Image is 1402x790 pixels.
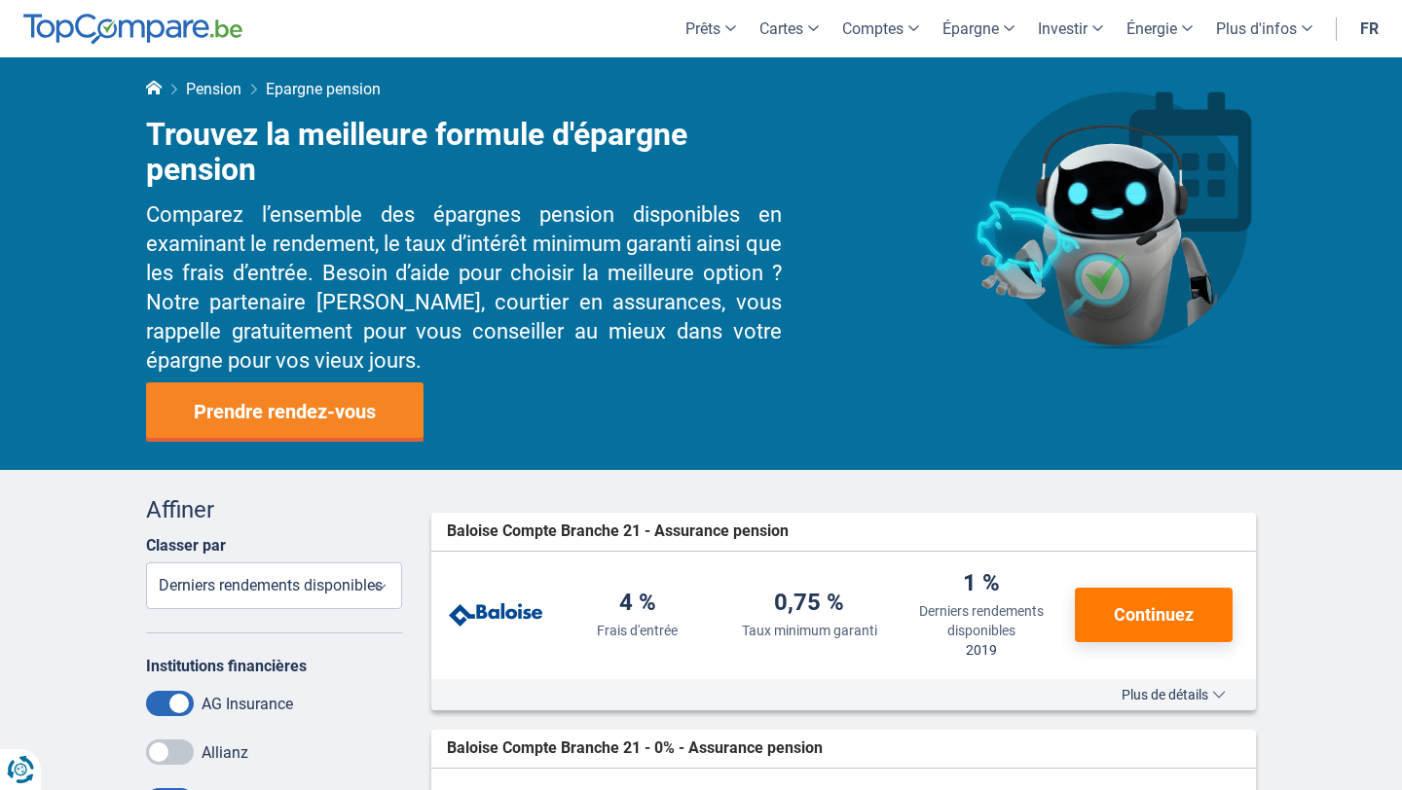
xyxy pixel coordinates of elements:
[1075,588,1233,642] button: Continuez
[146,657,307,675] label: Institutions financières
[597,621,678,640] div: Frais d'entrée
[146,80,162,98] a: Home
[146,382,424,442] a: Prendre rendez-vous
[146,536,226,555] label: Classer par
[1122,688,1226,701] span: Plus de détails
[904,601,1060,640] div: Derniers rendements disponibles
[202,743,248,762] label: Allianz
[619,591,656,617] div: 4 %
[447,737,823,760] span: Baloise Compte Branche 21 - 0% - Assurance pension
[742,621,877,640] div: Taux minimum garanti
[146,200,782,375] h3: Comparez l’ensemble des épargnes pension disponibles en examinant le rendement, le taux d’intérêt...
[146,118,782,187] h1: Trouvez la meilleure formule d'épargne pension
[23,14,242,45] img: TopCompare
[186,80,241,98] a: Pension
[1114,606,1194,624] span: Continuez
[146,493,402,526] div: Affiner
[266,80,381,98] span: Epargne pension
[1107,687,1240,702] button: Plus de détails
[447,591,544,639] img: Baloise
[774,591,844,617] div: 0,75 %
[202,695,293,713] label: AG Insurance
[447,521,789,543] span: Baloise Compte Branche 21 - Assurance pension
[963,571,1000,597] div: 1 %
[966,640,997,660] div: 2019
